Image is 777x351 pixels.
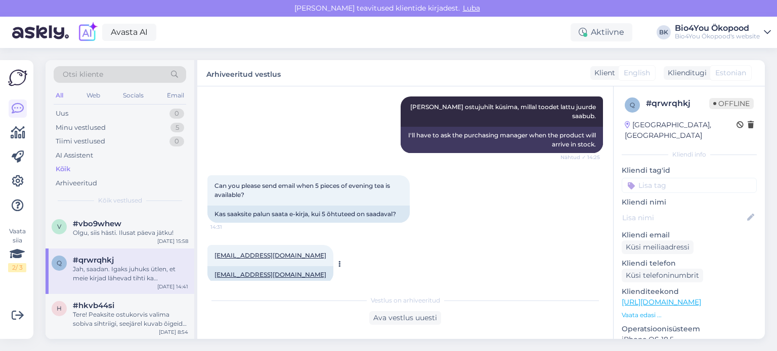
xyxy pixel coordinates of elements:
[73,228,188,237] div: Olgu, siis hästi. Ilusat päeva jätku!
[159,328,188,336] div: [DATE] 8:54
[657,25,671,39] div: BK
[622,258,757,269] p: Kliendi telefon
[675,32,760,40] div: Bio4You Ökopood's website
[622,230,757,240] p: Kliendi email
[715,68,746,78] span: Estonian
[121,89,146,102] div: Socials
[56,136,105,146] div: Tiimi vestlused
[73,310,188,328] div: Tere! Peaksite ostukorvis valima sobiva sihtriigi, seejärel kuvab õigeid saatmisviise.
[157,283,188,290] div: [DATE] 14:41
[56,178,97,188] div: Arhiveeritud
[73,301,114,310] span: #hkvb44si
[622,197,757,208] p: Kliendi nimi
[73,256,114,265] span: #qrwrqhkj
[56,109,68,119] div: Uus
[675,24,771,40] a: Bio4You ÖkopoodBio4You Ökopood's website
[401,127,603,153] div: I'll have to ask the purchasing manager when the product will arrive in stock.
[102,24,156,41] a: Avasta AI
[207,206,410,223] div: Kas saaksite palun saata e-kirja, kui 5 õhtuteed on saadaval?
[622,286,757,297] p: Klienditeekond
[169,136,184,146] div: 0
[369,311,441,325] div: Ava vestlus uuesti
[57,305,62,312] span: h
[214,252,326,259] a: [EMAIL_ADDRESS][DOMAIN_NAME]
[63,69,103,80] span: Otsi kliente
[622,165,757,176] p: Kliendi tag'id
[410,103,597,120] span: [PERSON_NAME] ostujuhilt küsima, millal toodet lattu juurde saabub.
[8,68,27,87] img: Askly Logo
[371,296,440,305] span: Vestlus on arhiveeritud
[622,324,757,334] p: Operatsioonisüsteem
[8,263,26,272] div: 2 / 3
[214,271,326,278] a: [EMAIL_ADDRESS][DOMAIN_NAME]
[622,150,757,159] div: Kliendi info
[560,154,600,161] span: Nähtud ✓ 14:25
[625,120,737,141] div: [GEOGRAPHIC_DATA], [GEOGRAPHIC_DATA]
[571,23,632,41] div: Aktiivne
[214,182,392,198] span: Can you please send email when 5 pieces of evening tea is available?
[54,89,65,102] div: All
[56,164,70,174] div: Kõik
[98,196,142,205] span: Kõik vestlused
[84,89,102,102] div: Web
[57,259,62,267] span: q
[630,101,635,109] span: q
[73,265,188,283] div: Jah, saadan. Igaks juhuks ütlen, et meie kirjad lähevad tihti ka rämpsposti kausta, et siis [PERS...
[169,109,184,119] div: 0
[622,240,694,254] div: Küsi meiliaadressi
[664,68,707,78] div: Klienditugi
[622,212,745,223] input: Lisa nimi
[157,237,188,245] div: [DATE] 15:58
[8,227,26,272] div: Vaata siia
[646,97,709,110] div: # qrwrqhkj
[622,311,757,320] p: Vaata edasi ...
[622,178,757,193] input: Lisa tag
[622,297,701,307] a: [URL][DOMAIN_NAME]
[77,22,98,43] img: explore-ai
[675,24,760,32] div: Bio4You Ökopood
[73,219,121,228] span: #vbo9whew
[57,223,61,230] span: v
[622,334,757,345] p: iPhone OS 18.5
[170,123,184,133] div: 5
[56,123,106,133] div: Minu vestlused
[709,98,754,109] span: Offline
[206,66,281,80] label: Arhiveeritud vestlus
[56,151,93,161] div: AI Assistent
[624,68,650,78] span: English
[622,269,703,282] div: Küsi telefoninumbrit
[590,68,615,78] div: Klient
[165,89,186,102] div: Email
[210,223,248,231] span: 14:31
[460,4,483,13] span: Luba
